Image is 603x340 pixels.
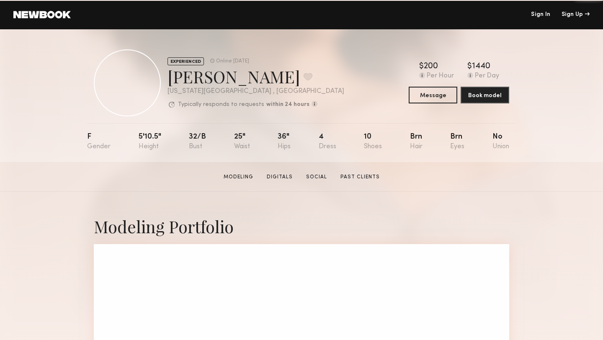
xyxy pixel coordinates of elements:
div: $ [419,62,424,71]
div: 10 [364,133,382,150]
div: 32/b [189,133,206,150]
a: Digitals [263,173,296,181]
div: Per Day [475,72,499,80]
div: [PERSON_NAME] [167,65,344,88]
button: Book model [461,87,509,103]
div: [US_STATE][GEOGRAPHIC_DATA] , [GEOGRAPHIC_DATA] [167,88,344,95]
b: within 24 hours [266,102,309,108]
div: Brn [410,133,423,150]
div: 200 [424,62,438,71]
div: 5'10.5" [139,133,161,150]
div: Brn [450,133,464,150]
div: 36" [278,133,291,150]
a: Sign In [531,12,550,18]
div: EXPERIENCED [167,57,204,65]
div: 25" [234,133,250,150]
div: $ [467,62,472,71]
div: 4 [319,133,336,150]
div: Sign Up [562,12,590,18]
div: No [492,133,509,150]
div: 1440 [472,62,490,71]
div: Online [DATE] [216,59,249,64]
div: Modeling Portfolio [94,215,509,237]
a: Past Clients [337,173,383,181]
div: F [87,133,111,150]
p: Typically responds to requests [178,102,264,108]
button: Message [409,87,457,103]
div: Per Hour [427,72,454,80]
a: Social [303,173,330,181]
a: Modeling [220,173,257,181]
